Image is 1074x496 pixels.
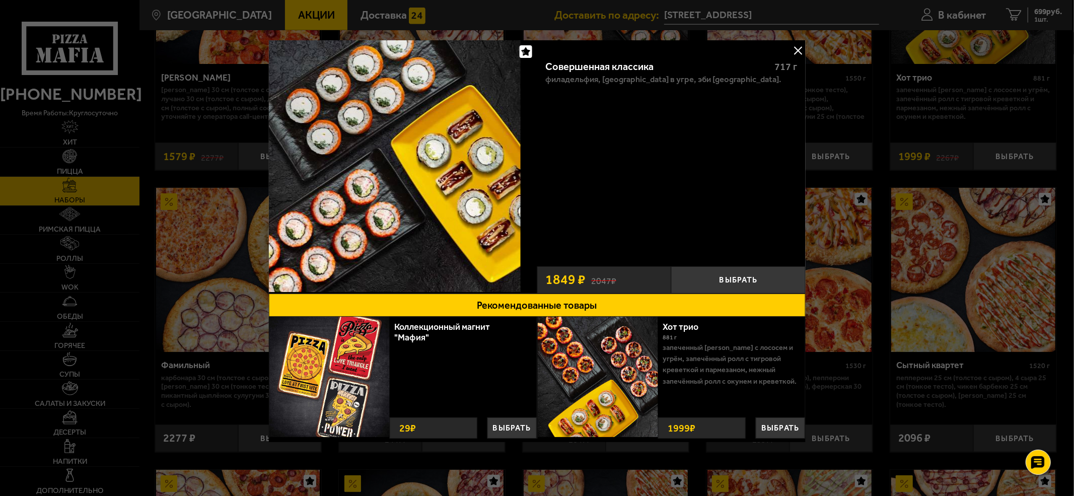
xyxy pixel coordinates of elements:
[663,321,710,332] a: Хот трио
[394,321,490,343] a: Коллекционный магнит "Мафия"
[545,60,765,73] div: Совершенная классика
[663,334,677,341] span: 881 г
[666,418,698,438] strong: 1999 ₽
[756,417,805,439] button: Выбрать
[268,40,537,294] a: Совершенная классика
[268,40,520,292] img: Совершенная классика
[591,274,616,286] s: 2047 ₽
[545,75,781,84] p: Филадельфия, [GEOGRAPHIC_DATA] в угре, Эби [GEOGRAPHIC_DATA].
[268,294,806,317] button: Рекомендованные товары
[397,418,418,438] strong: 29 ₽
[487,417,537,439] button: Выбрать
[671,266,806,294] button: Выбрать
[663,342,798,387] p: Запеченный [PERSON_NAME] с лососем и угрём, Запечённый ролл с тигровой креветкой и пармезаном, Не...
[774,60,797,73] span: 717 г
[545,273,586,287] span: 1849 ₽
